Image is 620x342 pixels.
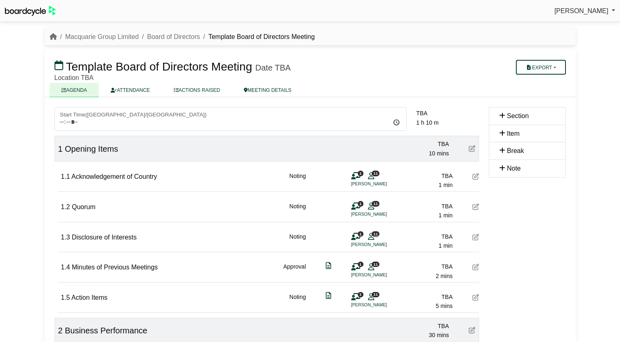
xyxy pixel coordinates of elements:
div: TBA [395,202,453,211]
span: 30 mins [429,332,449,338]
div: TBA [395,171,453,180]
span: Acknowledgement of Country [71,173,157,180]
span: 11 [372,292,379,297]
a: [PERSON_NAME] [554,6,615,16]
span: Break [507,147,524,154]
span: 1 min [438,212,452,219]
a: ATTENDANCE [99,83,161,97]
span: 1.4 [61,264,70,271]
a: Board of Directors [147,33,200,40]
span: 11 [372,231,379,237]
span: Location TBA [55,74,94,81]
span: 11 [372,171,379,176]
span: Section [507,112,529,119]
div: Noting [289,171,306,190]
div: TBA [395,262,453,271]
div: TBA [392,139,449,148]
span: 1 min [438,182,452,188]
div: Date TBA [255,63,291,73]
div: TBA [392,321,449,331]
a: Macquarie Group Limited [65,33,139,40]
span: 1 [358,231,363,237]
span: Template Board of Directors Meeting [66,60,252,73]
span: Action Items [71,294,107,301]
li: [PERSON_NAME] [351,180,413,187]
div: Noting [289,292,306,311]
img: BoardcycleBlackGreen-aaafeed430059cb809a45853b8cf6d952af9d84e6e89e1f1685b34bfd5cb7d64.svg [5,6,56,16]
a: AGENDA [50,83,99,97]
li: [PERSON_NAME] [351,271,413,278]
li: Template Board of Directors Meeting [200,32,315,42]
div: TBA [395,232,453,241]
span: 11 [372,262,379,267]
li: [PERSON_NAME] [351,211,413,218]
div: Noting [289,202,306,220]
span: Disclosure of Interests [72,234,136,241]
span: 1 [358,262,363,267]
span: 1.2 [61,203,70,210]
span: 2 [58,326,63,335]
span: 1.3 [61,234,70,241]
span: 1.5 [61,294,70,301]
a: ACTIONS RAISED [162,83,232,97]
span: 1 h 10 m [416,119,438,126]
span: 1 min [438,242,452,249]
a: MEETING DETAILS [232,83,303,97]
span: Opening Items [65,144,118,153]
span: 11 [372,201,379,206]
span: Quorum [72,203,95,210]
div: TBA [416,109,479,118]
span: 1 [358,292,363,297]
span: Minutes of Previous Meetings [72,264,158,271]
span: 5 mins [436,303,452,309]
span: 1 [358,201,363,206]
span: 1.1 [61,173,70,180]
button: Export [516,60,565,75]
nav: breadcrumb [50,32,315,42]
span: [PERSON_NAME] [554,7,609,14]
span: 1 [58,144,63,153]
div: Noting [289,232,306,251]
span: 10 mins [429,150,449,157]
span: Note [507,165,521,172]
span: Business Performance [65,326,147,335]
li: [PERSON_NAME] [351,301,413,308]
span: Item [507,130,520,137]
div: Approval [283,262,306,280]
span: 2 mins [436,273,452,279]
li: [PERSON_NAME] [351,241,413,248]
span: 1 [358,171,363,176]
div: TBA [395,292,453,301]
